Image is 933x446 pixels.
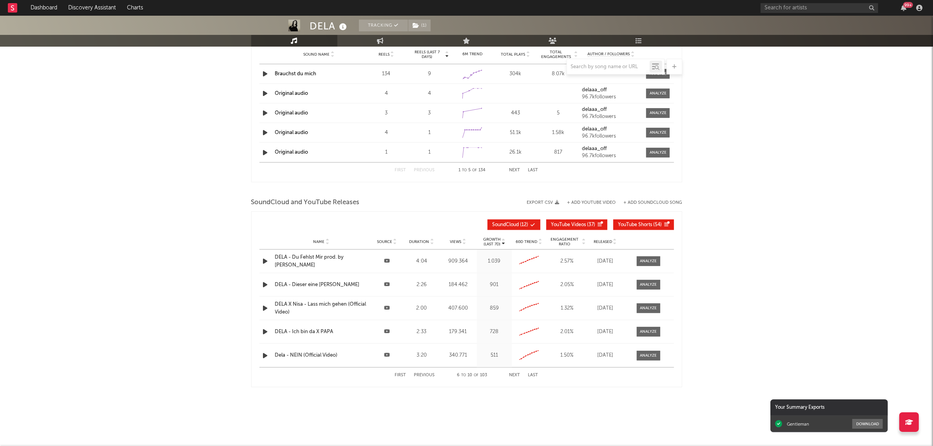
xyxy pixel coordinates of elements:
div: 3 [367,109,406,117]
a: DELA - Du Fehlst Mir prod. by [PERSON_NAME] [275,254,368,269]
a: DELA X Nisa - Lass mich gehen (Official Video) [275,301,368,316]
a: Original audio [275,130,308,135]
a: delaaa_off [582,87,641,93]
div: 6 10 103 [451,371,494,380]
span: of [474,373,478,377]
span: of [472,169,477,172]
a: Dela - NEIN (Official Video) [275,352,368,359]
span: ( 37 ) [551,223,596,227]
span: YouTube Shorts [618,223,652,227]
div: 4 [367,129,406,137]
div: 2:33 [406,328,437,336]
button: + Add YouTube Video [567,201,616,205]
a: Original audio [275,111,308,116]
div: Your Summary Exports [770,399,888,416]
div: 511 [479,352,510,359]
div: 179.341 [441,328,475,336]
div: 407.600 [441,305,475,312]
div: 1.50 % [549,352,586,359]
button: + Add SoundCloud Song [624,201,682,205]
span: Views [450,239,461,244]
span: Name [313,239,324,244]
div: [DATE] [590,257,621,265]
div: 184.462 [441,281,475,289]
span: 60D Trend [516,239,538,244]
div: 859 [479,305,510,312]
div: [DATE] [590,352,621,359]
strong: delaaa_off [582,87,607,92]
button: Last [528,168,538,172]
div: 5 [539,109,578,117]
div: 2:26 [406,281,437,289]
div: 2.05 % [549,281,586,289]
div: 4:04 [406,257,437,265]
div: 96.7k followers [582,134,641,139]
button: First [395,373,406,377]
span: Engagement Ratio [549,237,581,247]
span: Released [594,239,612,244]
div: Gentleman [787,421,809,427]
div: 909.364 [441,257,475,265]
p: (Last 7d) [483,242,501,247]
div: 96.7k followers [582,114,641,120]
a: delaaa_off [582,107,641,112]
button: Export CSV [527,200,560,205]
a: delaaa_off [582,146,641,152]
div: 6M Trend [453,51,492,57]
div: [DATE] [590,328,621,336]
div: 728 [479,328,510,336]
span: Total Engagements [539,50,573,59]
button: Next [509,373,520,377]
span: Author / Followers [588,52,630,57]
div: 3 [410,109,449,117]
a: delaaa_off [582,127,641,132]
div: + Add YouTube Video [560,201,616,205]
span: Duration [409,239,429,244]
div: 1 [367,149,406,156]
div: 1 [410,129,449,137]
input: Search for artists [761,3,878,13]
a: Original audio [275,91,308,96]
div: 1.32 % [549,305,586,312]
div: 1.039 [479,257,510,265]
button: First [395,168,406,172]
span: Sound Name [303,52,330,57]
span: to [462,169,467,172]
span: YouTube Videos [551,223,586,227]
span: SoundCloud [493,223,519,227]
div: 1 [410,149,449,156]
strong: delaaa_off [582,107,607,112]
div: 2.01 % [549,328,586,336]
div: 96.7k followers [582,94,641,100]
div: 4 [410,90,449,98]
div: 51.1k [496,129,535,137]
span: ( 54 ) [618,223,662,227]
div: DELA - Ich bin da X PAPA [275,328,368,336]
button: Previous [414,373,435,377]
div: 96.7k followers [582,153,641,159]
span: SoundCloud and YouTube Releases [251,198,360,207]
div: 3:20 [406,352,437,359]
button: (1) [408,20,431,31]
div: 2:00 [406,305,437,312]
button: YouTube Videos(37) [546,219,607,230]
button: + Add SoundCloud Song [616,201,682,205]
div: 443 [496,109,535,117]
div: [DATE] [590,305,621,312]
div: 340.771 [441,352,475,359]
a: Brauchst du mich [275,71,317,76]
button: Download [852,419,883,429]
div: DELA [310,20,349,33]
button: SoundCloud(12) [487,219,540,230]
strong: delaaa_off [582,127,607,132]
button: Previous [414,168,435,172]
button: Next [509,168,520,172]
div: 4 [367,90,406,98]
div: 817 [539,149,578,156]
button: Last [528,373,538,377]
div: 1.58k [539,129,578,137]
div: 26.1k [496,149,535,156]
